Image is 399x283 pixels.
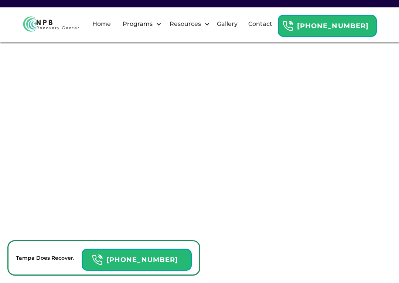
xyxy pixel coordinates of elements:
[82,245,192,271] a: Header Calendar Icons[PHONE_NUMBER]
[212,12,242,36] a: Gallery
[16,253,74,262] p: Tampa Does Recover.
[92,254,103,266] img: Header Calendar Icons
[282,20,293,32] img: Header Calendar Icons
[116,12,163,36] div: Programs
[106,256,178,264] strong: [PHONE_NUMBER]
[121,20,154,28] div: Programs
[278,11,377,37] a: Header Calendar Icons[PHONE_NUMBER]
[244,12,277,36] a: Contact
[297,22,369,30] strong: [PHONE_NUMBER]
[163,12,212,36] div: Resources
[88,12,115,36] a: Home
[168,20,203,28] div: Resources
